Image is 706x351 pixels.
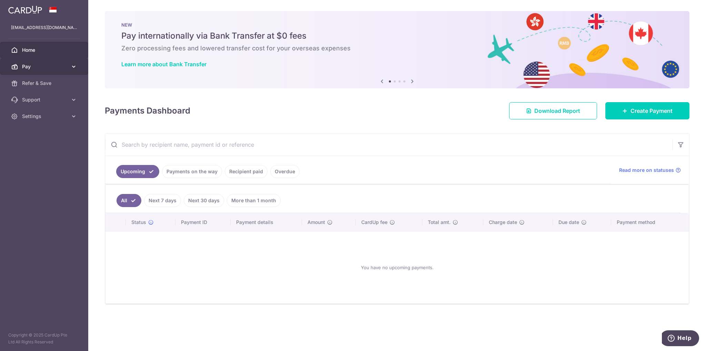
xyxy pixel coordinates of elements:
div: You have no upcoming payments. [114,237,680,298]
span: Download Report [534,107,580,115]
span: Charge date [489,219,517,226]
a: Read more on statuses [619,167,681,174]
a: Create Payment [605,102,689,119]
span: Refer & Save [22,80,68,87]
a: Next 30 days [184,194,224,207]
span: Home [22,47,68,53]
span: Amount [307,219,325,226]
th: Payment ID [175,213,231,231]
span: Settings [22,113,68,120]
a: Payments on the way [162,165,222,178]
p: [EMAIL_ADDRESS][DOMAIN_NAME] [11,24,77,31]
a: Recipient paid [225,165,268,178]
th: Payment details [231,213,302,231]
span: Pay [22,63,68,70]
a: Learn more about Bank Transfer [121,61,206,68]
input: Search by recipient name, payment id or reference [105,134,673,156]
h5: Pay internationally via Bank Transfer at $0 fees [121,30,673,41]
a: All [117,194,141,207]
iframe: Opens a widget where you can find more information [662,330,699,348]
a: Overdue [270,165,300,178]
th: Payment method [611,213,689,231]
h6: Zero processing fees and lowered transfer cost for your overseas expenses [121,44,673,52]
span: Due date [558,219,579,226]
a: Upcoming [116,165,159,178]
span: Support [22,96,68,103]
img: CardUp [8,6,42,14]
span: Total amt. [428,219,451,226]
img: Bank transfer banner [105,11,689,88]
span: CardUp fee [361,219,387,226]
p: NEW [121,22,673,28]
a: More than 1 month [227,194,281,207]
a: Download Report [509,102,597,119]
h4: Payments Dashboard [105,105,190,117]
span: Read more on statuses [619,167,674,174]
span: Create Payment [631,107,673,115]
a: Next 7 days [144,194,181,207]
span: Status [131,219,146,226]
